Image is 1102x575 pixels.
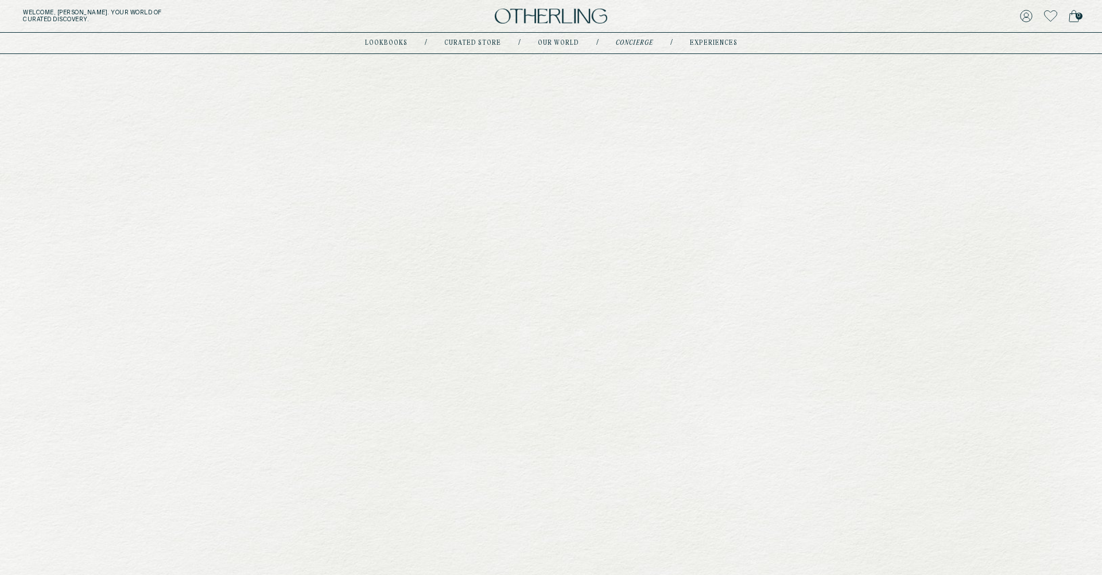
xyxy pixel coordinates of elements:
[690,40,738,46] a: experiences
[444,40,501,46] a: Curated store
[518,38,521,48] div: /
[596,38,599,48] div: /
[495,9,607,24] img: logo
[616,40,653,46] a: concierge
[1076,13,1082,20] span: 0
[365,40,408,46] a: lookbooks
[1069,8,1079,24] a: 0
[670,38,673,48] div: /
[538,40,579,46] a: Our world
[425,38,427,48] div: /
[23,9,340,23] h5: Welcome, [PERSON_NAME] . Your world of curated discovery.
